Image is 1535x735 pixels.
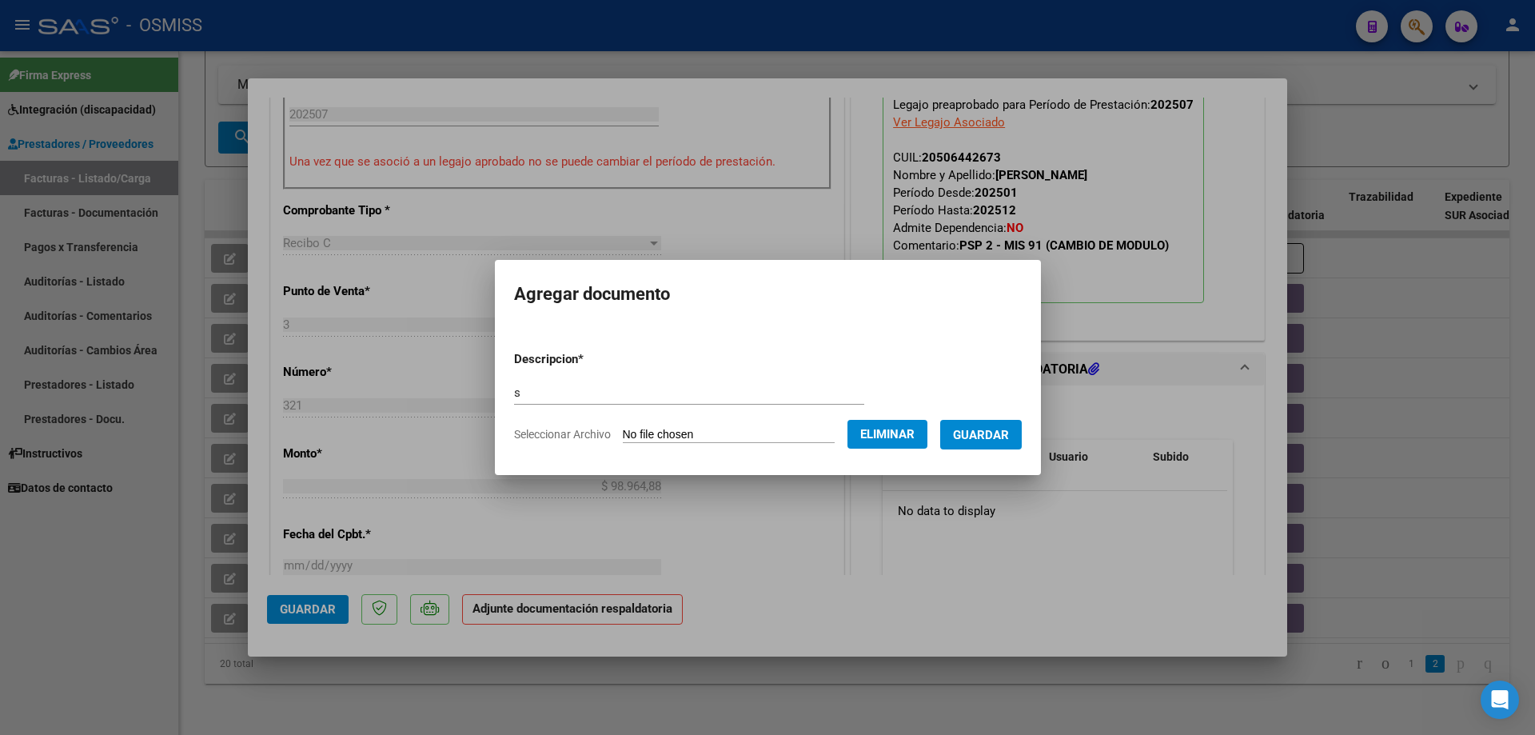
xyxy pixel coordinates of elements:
[860,427,915,441] span: Eliminar
[847,420,927,449] button: Eliminar
[514,428,611,441] span: Seleccionar Archivo
[514,350,667,369] p: Descripcion
[940,420,1022,449] button: Guardar
[953,428,1009,442] span: Guardar
[514,279,1022,310] h2: Agregar documento
[1481,681,1519,719] div: Open Intercom Messenger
